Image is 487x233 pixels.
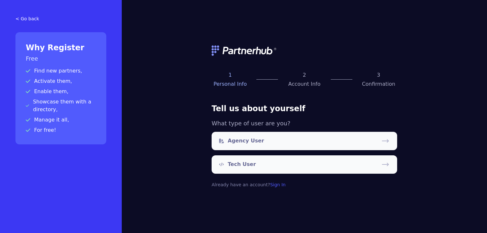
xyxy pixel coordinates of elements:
[26,98,96,113] p: Showcase them with a directory,
[15,15,106,22] a: < Go back
[212,132,397,150] a: Agency User
[228,160,256,168] p: Tech User
[26,88,96,95] p: Enable them,
[360,80,397,88] p: Confirmation
[360,71,397,79] p: 3
[228,137,264,145] p: Agency User
[212,119,397,128] h5: What type of user are you?
[26,43,96,53] h2: Why Register
[286,71,323,79] p: 2
[270,182,286,187] a: Sign In
[212,71,249,79] p: 1
[286,80,323,88] p: Account Info
[26,77,96,85] p: Activate them,
[26,67,96,75] p: Find new partners,
[212,103,397,114] h3: Tell us about yourself
[212,80,249,88] p: Personal Info
[26,116,96,124] p: Manage it all,
[26,54,96,63] h3: Free
[26,126,96,134] p: For free!
[212,45,277,56] img: logo
[212,181,397,188] p: Already have an account?
[212,155,397,174] a: Tech User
